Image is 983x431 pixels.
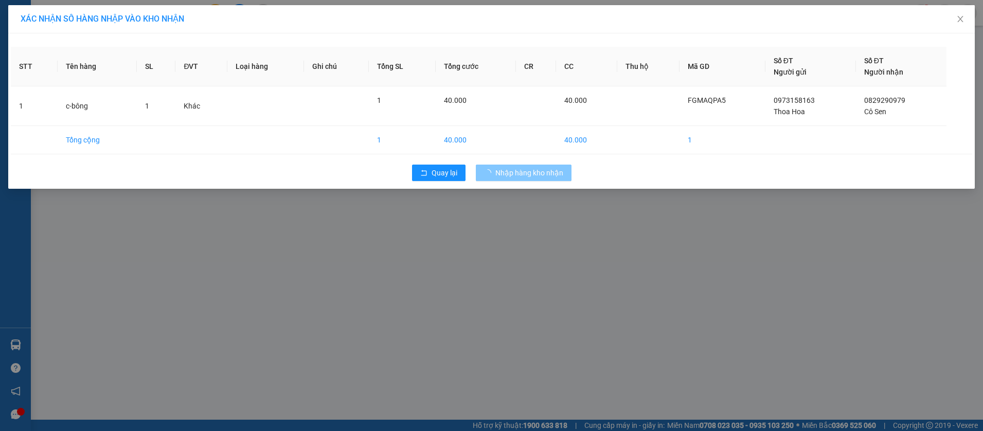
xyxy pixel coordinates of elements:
[556,126,617,154] td: 40.000
[58,126,137,154] td: Tổng cộng
[564,96,587,104] span: 40.000
[680,47,765,86] th: Mã GD
[377,96,381,104] span: 1
[864,57,884,65] span: Số ĐT
[946,5,975,34] button: Close
[58,86,137,126] td: c-bông
[227,47,304,86] th: Loại hàng
[420,169,427,177] span: rollback
[774,107,805,116] span: Thoa Hoa
[774,68,807,76] span: Người gửi
[688,96,726,104] span: FGMAQPA5
[58,47,137,86] th: Tên hàng
[4,47,50,57] span: 0908883887
[4,65,69,77] strong: Phiếu gửi hàng
[774,96,815,104] span: 0973158163
[436,47,515,86] th: Tổng cước
[864,68,903,76] span: Người nhận
[617,47,680,86] th: Thu hộ
[137,47,175,86] th: SL
[175,86,227,126] td: Khác
[484,169,495,176] span: loading
[864,96,905,104] span: 0829290979
[956,15,964,23] span: close
[21,14,184,24] span: XÁC NHẬN SỐ HÀNG NHẬP VÀO KHO NHẬN
[495,167,563,178] span: Nhập hàng kho nhận
[412,165,466,181] button: rollbackQuay lại
[436,126,515,154] td: 40.000
[4,5,93,20] strong: Nhà xe Mỹ Loan
[11,47,58,86] th: STT
[369,47,436,86] th: Tổng SL
[113,65,133,77] span: LaGi
[304,47,369,86] th: Ghi chú
[476,165,571,181] button: Nhập hàng kho nhận
[680,126,765,154] td: 1
[774,57,793,65] span: Số ĐT
[369,126,436,154] td: 1
[444,96,467,104] span: 40.000
[4,26,94,45] span: 21 [PERSON_NAME] P10 Q10
[100,6,146,17] span: PDT7YXYJ
[516,47,557,86] th: CR
[864,107,886,116] span: Cô Sen
[556,47,617,86] th: CC
[145,102,149,110] span: 1
[11,86,58,126] td: 1
[432,167,457,178] span: Quay lại
[175,47,227,86] th: ĐVT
